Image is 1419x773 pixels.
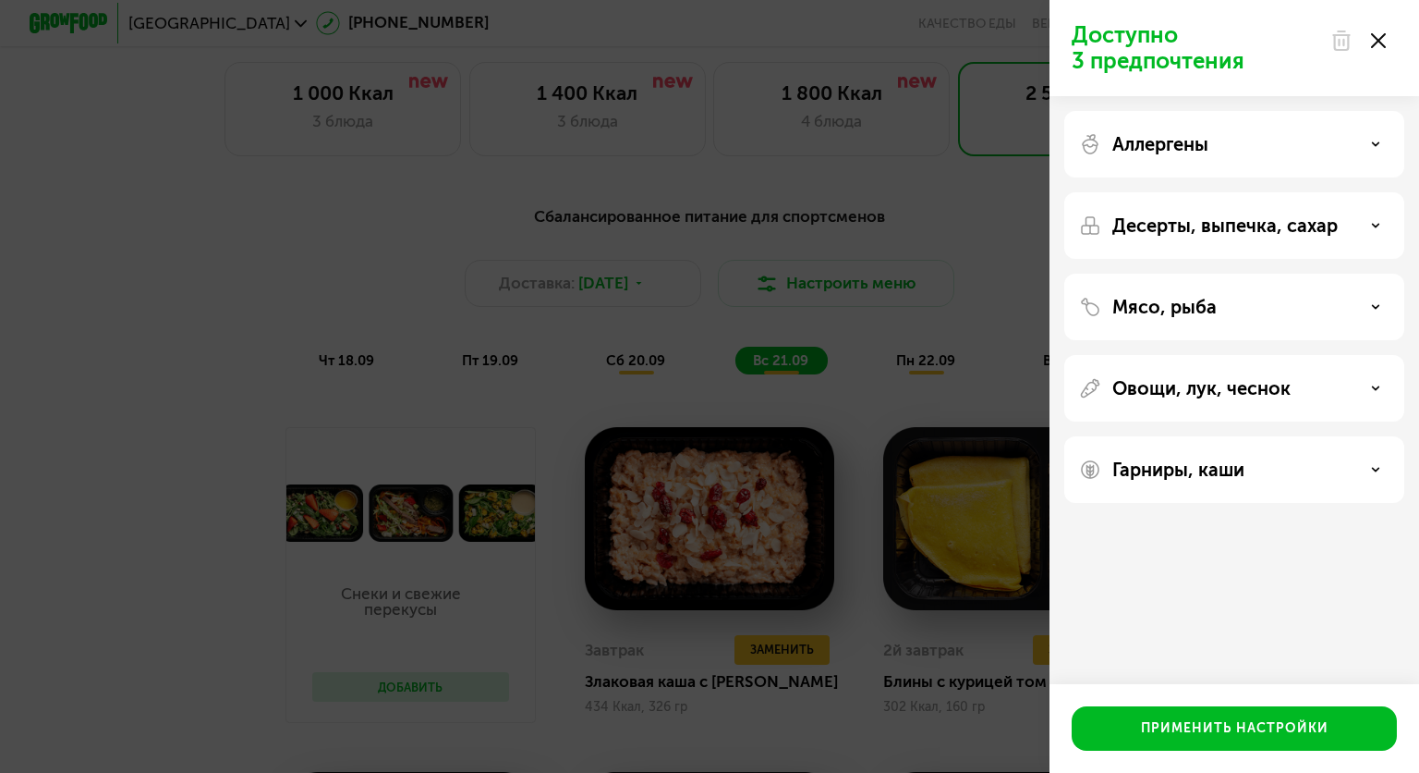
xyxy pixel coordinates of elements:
button: Применить настройки [1072,706,1397,751]
p: Аллергены [1112,133,1208,155]
p: Доступно 3 предпочтения [1072,22,1319,74]
p: Мясо, рыба [1112,296,1217,318]
p: Овощи, лук, чеснок [1112,377,1291,399]
p: Гарниры, каши [1112,459,1244,481]
p: Десерты, выпечка, сахар [1112,215,1338,237]
div: Применить настройки [1141,719,1328,738]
